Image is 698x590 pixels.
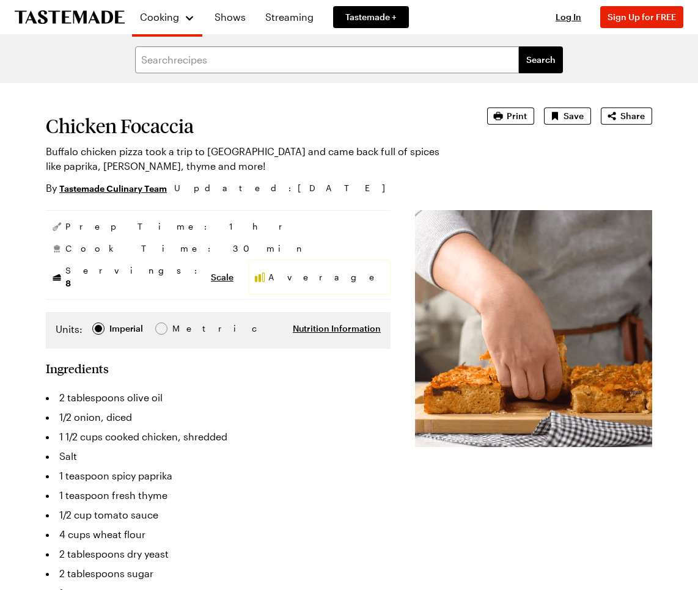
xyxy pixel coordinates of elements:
div: Metric [172,322,198,335]
span: Cook Time: 30 min [65,242,306,255]
button: Share [601,107,652,125]
span: Prep Time: 1 hr [65,220,294,233]
button: Sign Up for FREE [600,6,683,28]
span: Share [620,110,645,122]
span: Print [507,110,527,122]
li: 2 tablespoons olive oil [46,388,391,407]
button: Scale [211,271,233,283]
button: Save recipe [544,107,591,125]
li: 1/2 onion, diced [46,407,391,427]
span: Servings: [65,264,205,290]
span: Average [268,271,385,283]
a: Tastemade + [333,6,409,28]
li: Salt [46,446,391,466]
span: Log In [556,12,581,22]
span: Sign Up for FREE [608,12,676,22]
li: 1 1/2 cups cooked chicken, shredded [46,427,391,446]
a: To Tastemade Home Page [15,10,125,24]
span: Search [526,54,556,66]
h2: Ingredients [46,361,109,376]
span: 8 [65,277,71,288]
li: 1 teaspoon fresh thyme [46,486,391,505]
p: By [46,181,167,195]
span: Cooking [140,11,179,23]
li: 2 tablespoons sugar [46,564,391,583]
p: Buffalo chicken pizza took a trip to [GEOGRAPHIC_DATA] and came back full of spices like paprika,... [46,144,453,173]
button: Print [487,107,534,125]
label: Units: [56,322,83,337]
button: Log In [544,11,593,23]
span: Metric [172,322,199,335]
button: Cooking [139,5,195,29]
span: Updated : [DATE] [174,181,397,195]
li: 1 teaspoon spicy paprika [46,466,391,486]
li: 1/2 cup tomato sauce [46,505,391,525]
li: 2 tablespoons dry yeast [46,544,391,564]
div: Imperial [109,322,143,335]
div: Imperial Metric [56,322,198,339]
button: Nutrition Information [293,322,381,335]
span: Save [564,110,584,122]
a: Tastemade Culinary Team [59,181,167,195]
button: filters [519,46,563,73]
li: 4 cups wheat flour [46,525,391,544]
h1: Chicken Focaccia [46,115,453,137]
span: Imperial [109,322,144,335]
span: Tastemade + [345,11,397,23]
